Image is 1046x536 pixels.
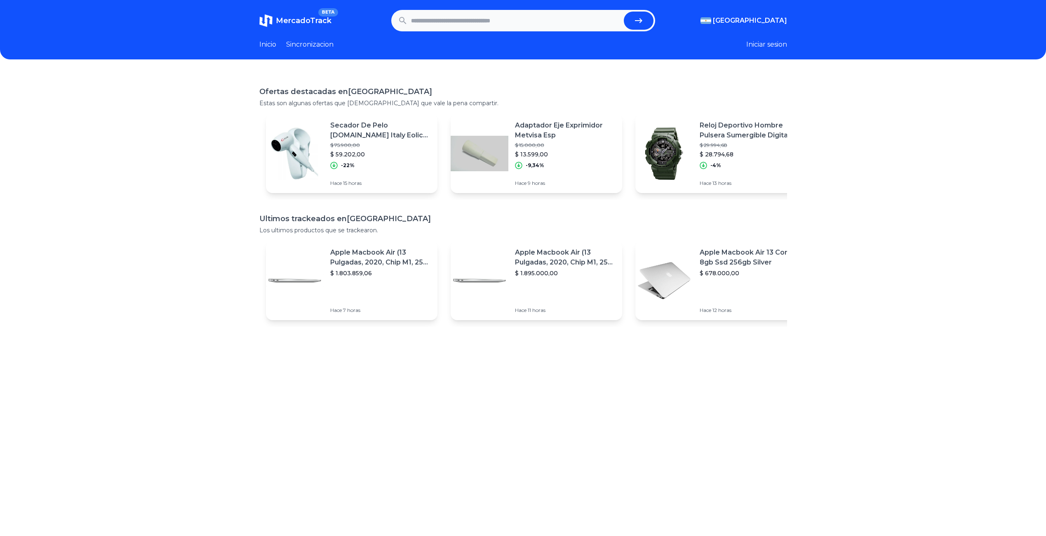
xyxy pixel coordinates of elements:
p: Hace 13 horas [700,180,800,187]
p: Hace 15 horas [330,180,431,187]
a: MercadoTrackBETA [259,14,331,27]
p: Hace 12 horas [700,307,800,314]
img: Argentina [700,17,711,24]
p: $ 1.803.859,06 [330,269,431,277]
p: Secador De Pelo [DOMAIN_NAME] Italy Eolic De Pared Hc1256 Blanco 220 [330,120,431,140]
a: Featured imageApple Macbook Air (13 Pulgadas, 2020, Chip M1, 256 Gb De Ssd, 8 Gb De Ram) - Plata$... [451,241,622,320]
p: -4% [710,162,721,169]
img: Featured image [635,252,693,309]
p: $ 28.794,68 [700,150,800,158]
p: $ 13.599,00 [515,150,616,158]
p: $ 1.895.000,00 [515,269,616,277]
img: Featured image [266,252,324,309]
p: $ 59.202,00 [330,150,431,158]
p: Estas son algunas ofertas que [DEMOGRAPHIC_DATA] que vale la pena compartir. [259,99,787,107]
button: Iniciar sesion [746,40,787,50]
a: Sincronizacion [286,40,334,50]
p: Apple Macbook Air (13 Pulgadas, 2020, Chip M1, 256 Gb De Ssd, 8 Gb De Ram) - Plata [515,248,616,267]
span: [GEOGRAPHIC_DATA] [713,16,787,26]
a: Featured imageApple Macbook Air (13 Pulgadas, 2020, Chip M1, 256 Gb De Ssd, 8 Gb De Ram) - Plata$... [266,241,437,320]
p: Los ultimos productos que se trackearon. [259,226,787,234]
p: Hace 7 horas [330,307,431,314]
img: Featured image [451,125,508,182]
img: Featured image [451,252,508,309]
button: [GEOGRAPHIC_DATA] [700,16,787,26]
p: -9,34% [526,162,544,169]
p: Hace 11 horas [515,307,616,314]
p: Apple Macbook Air (13 Pulgadas, 2020, Chip M1, 256 Gb De Ssd, 8 Gb De Ram) - Plata [330,248,431,267]
p: $ 29.994,68 [700,142,800,149]
p: -22% [341,162,355,169]
p: $ 75.900,00 [330,142,431,149]
p: Hace 9 horas [515,180,616,187]
a: Featured imageSecador De Pelo [DOMAIN_NAME] Italy Eolic De Pared Hc1256 Blanco 220$ 75.900,00$ 59... [266,114,437,193]
a: Inicio [259,40,276,50]
h1: Ofertas destacadas en [GEOGRAPHIC_DATA] [259,86,787,97]
p: Reloj Deportivo Hombre Pulsera Sumergible Digital Analógico [700,120,800,140]
img: MercadoTrack [259,14,273,27]
a: Featured imageReloj Deportivo Hombre Pulsera Sumergible Digital Analógico$ 29.994,68$ 28.794,68-4... [635,114,807,193]
img: Featured image [266,125,324,182]
a: Featured imageAdaptador Eje Exprimidor Metvisa Esp$ 15.000,00$ 13.599,00-9,34%Hace 9 horas [451,114,622,193]
h1: Ultimos trackeados en [GEOGRAPHIC_DATA] [259,213,787,224]
p: Apple Macbook Air 13 Core I5 8gb Ssd 256gb Silver [700,248,800,267]
img: Featured image [635,125,693,182]
p: $ 15.000,00 [515,142,616,149]
span: MercadoTrack [276,16,331,25]
a: Featured imageApple Macbook Air 13 Core I5 8gb Ssd 256gb Silver$ 678.000,00Hace 12 horas [635,241,807,320]
span: BETA [318,8,338,17]
p: Adaptador Eje Exprimidor Metvisa Esp [515,120,616,140]
p: $ 678.000,00 [700,269,800,277]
